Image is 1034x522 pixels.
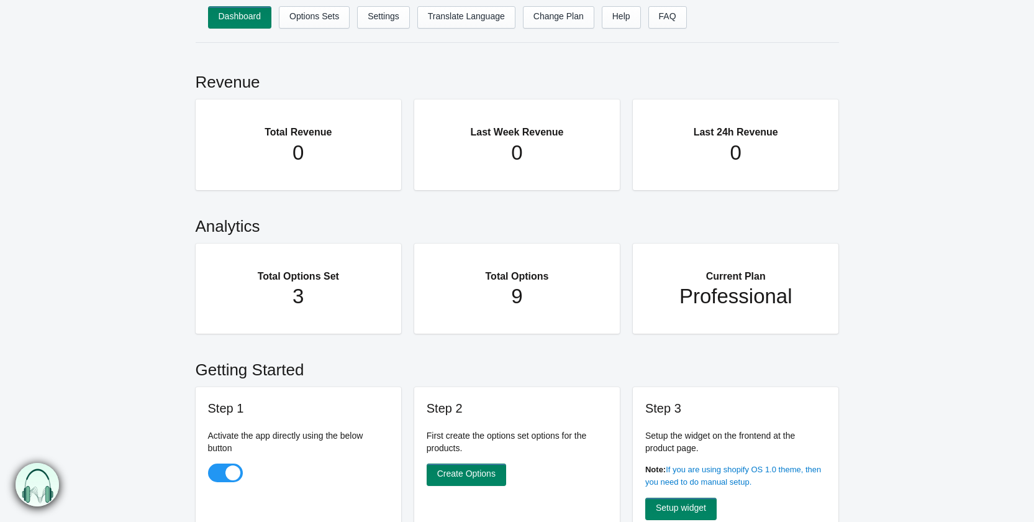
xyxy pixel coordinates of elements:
p: First create the options set options for the products. [427,429,608,454]
a: Change Plan [523,6,594,29]
h2: Total Revenue [220,112,377,140]
h3: Step 2 [427,400,608,417]
a: FAQ [648,6,687,29]
h3: Step 3 [645,400,827,417]
h1: 9 [439,284,596,309]
a: Translate Language [417,6,515,29]
h1: 0 [439,140,596,165]
h1: 0 [658,140,814,165]
p: Activate the app directly using the below button [208,429,389,454]
h1: Professional [658,284,814,309]
h1: 0 [220,140,377,165]
a: Create Options [427,464,506,486]
img: bxm.png [14,463,58,507]
a: If you are using shopify OS 1.0 theme, then you need to do manual setup. [645,465,821,487]
h2: Revenue [196,58,839,99]
h2: Last 24h Revenue [658,112,814,140]
h2: Analytics [196,203,839,244]
a: Options Sets [279,6,350,29]
h1: 3 [220,284,377,309]
h3: Step 1 [208,400,389,417]
h2: Current Plan [658,256,814,285]
a: Help [602,6,641,29]
a: Dashboard [208,6,272,29]
h2: Getting Started [196,346,839,387]
h2: Total Options Set [220,256,377,285]
a: Settings [357,6,410,29]
b: Note: [645,465,666,474]
a: Setup widget [645,498,717,520]
p: Setup the widget on the frontend at the product page. [645,429,827,454]
h2: Last Week Revenue [439,112,596,140]
h2: Total Options [439,256,596,285]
